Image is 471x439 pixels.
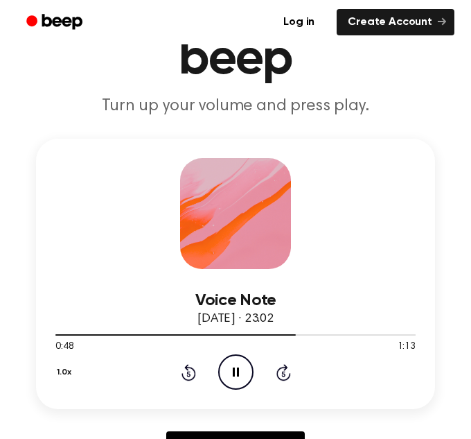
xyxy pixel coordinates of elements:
h3: Voice Note [55,291,416,310]
button: 1.0x [55,361,76,384]
a: Create Account [337,9,454,35]
span: 1:13 [398,340,416,354]
a: Beep [17,9,95,36]
span: 0:48 [55,340,73,354]
p: Turn up your volume and press play. [17,96,454,117]
span: [DATE] · 23.02 [197,313,274,325]
a: Log in [269,6,328,38]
